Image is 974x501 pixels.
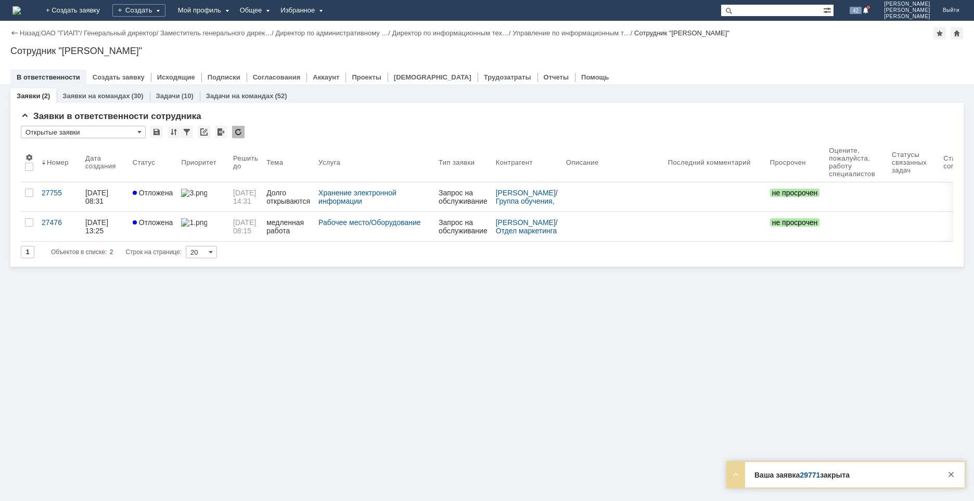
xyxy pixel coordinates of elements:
[42,189,77,197] div: 27755
[318,159,341,166] div: Услуга
[770,218,820,227] span: не просрочен
[262,212,314,241] a: медленная работа
[181,159,216,166] div: Приоритет
[129,212,177,241] a: Отложена
[21,111,201,121] span: Заявки в ответственности сотрудника
[823,5,834,15] span: Расширенный поиск
[434,182,492,212] a: Запрос на обслуживание
[496,218,558,235] div: /
[41,29,84,37] div: /
[581,73,609,81] a: Помощь
[41,29,80,37] a: ОАО "ГИАП"
[266,218,310,235] div: медленная работа
[275,29,388,37] a: Директор по административному …
[233,189,258,205] span: [DATE] 14:31
[262,182,314,212] a: Долго открываются и сохраняются файлы в сетевой папке
[229,212,262,241] a: [DATE] 08:15
[496,218,556,227] a: [PERSON_NAME]
[496,197,557,230] a: Группа обучения, оценки и развития персонала
[434,212,492,241] a: Запрос на обслуживание
[266,159,283,166] div: Тема
[850,7,862,14] span: 42
[229,182,262,212] a: [DATE] 14:31
[181,189,207,197] img: 3.png
[42,92,50,100] div: (2)
[37,142,81,182] th: Номер
[62,92,130,100] a: Заявки на командах
[766,212,825,241] a: не просрочен
[177,212,229,241] a: 1.png
[17,73,80,81] a: В ответственности
[439,189,488,205] div: Запрос на обслуживание
[496,227,557,235] a: Отдел маркетинга
[206,92,274,100] a: Задачи на командах
[800,471,820,479] a: 29771
[47,159,69,166] div: Номер
[253,73,301,81] a: Согласования
[232,126,245,138] div: Обновлять список
[492,142,562,182] th: Контрагент
[84,29,156,37] a: Генеральный директор
[93,73,145,81] a: Создать заявку
[829,147,875,178] div: Oцените, пожалуйста, работу специалистов
[215,126,227,138] div: Экспорт списка
[729,468,742,481] div: Развернуть
[439,159,475,166] div: Тип заявки
[85,218,110,235] div: [DATE] 13:25
[392,29,513,37] div: /
[110,246,113,258] div: 2
[150,126,163,138] div: Сохранить вид
[129,142,177,182] th: Статус
[129,182,177,212] a: Отложена
[318,218,420,227] a: Рабочее место/Оборудование
[275,29,392,37] div: /
[20,29,39,37] a: Назад
[314,142,434,182] th: Услуга
[933,27,946,39] div: Добавить в избранное
[12,6,21,15] img: logo
[313,73,339,81] a: Аккаунт
[160,29,272,37] a: Заместитель генерального дирек…
[133,189,173,197] span: Отложена
[262,142,314,182] th: Тема
[634,29,729,37] div: Сотрудник "[PERSON_NAME]"
[233,154,258,170] div: Решить до
[133,218,173,227] span: Отложена
[25,153,33,162] span: Настройки
[394,73,471,81] a: [DEMOGRAPHIC_DATA]
[825,142,888,182] th: Oцените, пожалуйста, работу специалистов
[182,92,194,100] div: (10)
[496,189,558,205] div: /
[392,29,509,37] a: Директор по информационным тех…
[181,218,207,227] img: 1.png
[766,182,825,212] a: не просрочен
[884,1,930,7] span: [PERSON_NAME]
[484,73,531,81] a: Трудозатраты
[892,151,927,174] div: Статусы связанных задач
[945,468,957,481] div: Закрыть
[233,218,258,235] span: [DATE] 08:15
[85,154,116,170] div: Дата создания
[754,471,850,479] strong: Ваша заявка закрыта
[37,182,81,212] a: 27755
[496,189,556,197] a: [PERSON_NAME]
[10,46,964,56] div: Сотрудник "[PERSON_NAME]"
[37,212,81,241] a: 27476
[168,126,180,138] div: Сортировка...
[85,189,110,205] div: [DATE] 08:31
[668,159,751,166] div: Последний комментарий
[198,126,210,138] div: Скопировать ссылку на список
[177,142,229,182] th: Приоритет
[42,218,77,227] div: 27476
[544,73,569,81] a: Отчеты
[208,73,240,81] a: Подписки
[434,142,492,182] th: Тип заявки
[12,6,21,15] a: Перейти на домашнюю страницу
[160,29,275,37] div: /
[266,189,310,205] div: Долго открываются и сохраняются файлы в сетевой папке
[51,246,182,258] i: Строк на странице:
[884,7,930,14] span: [PERSON_NAME]
[275,92,287,100] div: (52)
[496,159,533,166] div: Контрагент
[81,142,129,182] th: Дата создания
